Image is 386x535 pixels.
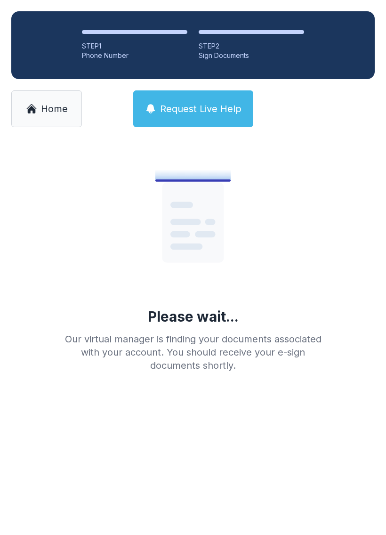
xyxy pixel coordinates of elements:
span: Request Live Help [160,102,241,115]
div: Our virtual manager is finding your documents associated with your account. You should receive yo... [57,332,329,372]
div: Please wait... [148,308,239,325]
div: Sign Documents [199,51,304,60]
div: STEP 1 [82,41,187,51]
div: Phone Number [82,51,187,60]
div: STEP 2 [199,41,304,51]
span: Home [41,102,68,115]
